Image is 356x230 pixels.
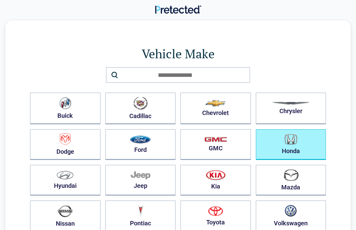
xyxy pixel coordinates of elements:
button: Honda [256,129,326,160]
button: Kia [180,165,251,196]
h1: Vehicle Make [30,45,326,62]
button: GMC [180,129,251,160]
button: Chrysler [256,93,326,124]
button: Chevrolet [180,93,251,124]
button: Mazda [256,165,326,196]
button: Dodge [30,129,100,160]
button: Ford [105,129,176,160]
button: Jeep [105,165,176,196]
button: Buick [30,93,100,124]
button: Hyundai [30,165,100,196]
button: Cadillac [105,93,176,124]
